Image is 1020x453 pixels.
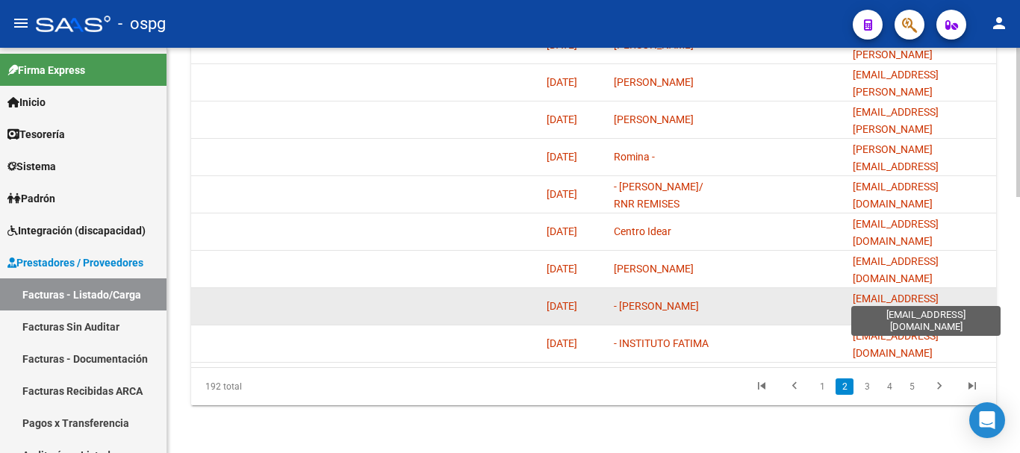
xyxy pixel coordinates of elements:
[853,31,939,78] span: [EMAIL_ADDRESS][PERSON_NAME][DOMAIN_NAME]
[747,378,776,395] a: go to first page
[813,378,831,395] a: 1
[858,378,876,395] a: 3
[853,106,939,152] span: [EMAIL_ADDRESS][PERSON_NAME][DOMAIN_NAME]
[7,254,143,271] span: Prestadores / Proveedores
[7,190,55,207] span: Padrón
[811,374,833,399] li: page 1
[853,218,939,247] span: [EMAIL_ADDRESS][DOMAIN_NAME]
[833,374,856,399] li: page 2
[547,76,577,88] span: [DATE]
[7,62,85,78] span: Firma Express
[614,337,709,349] span: - INSTITUTO FATIMA
[12,14,30,32] mat-icon: menu
[901,374,923,399] li: page 5
[878,374,901,399] li: page 4
[614,181,703,210] span: - [PERSON_NAME]/ RNR REMISES
[7,158,56,175] span: Sistema
[547,300,577,312] span: [DATE]
[614,225,671,237] span: Centro Idear
[547,225,577,237] span: [DATE]
[925,378,954,395] a: go to next page
[853,143,939,190] span: [PERSON_NAME][EMAIL_ADDRESS][DOMAIN_NAME]
[614,151,655,163] span: Romina -
[853,181,939,210] span: [EMAIL_ADDRESS][DOMAIN_NAME]
[191,368,349,405] div: 192 total
[547,337,577,349] span: [DATE]
[118,7,166,40] span: - ospg
[856,374,878,399] li: page 3
[7,222,146,239] span: Integración (discapacidad)
[547,188,577,200] span: [DATE]
[614,300,699,312] span: - [PERSON_NAME]
[853,69,939,115] span: [EMAIL_ADDRESS][PERSON_NAME][DOMAIN_NAME]
[7,94,46,110] span: Inicio
[547,113,577,125] span: [DATE]
[7,126,65,143] span: Tesorería
[880,378,898,395] a: 4
[903,378,921,395] a: 5
[547,263,577,275] span: [DATE]
[614,263,694,275] span: [PERSON_NAME]
[547,151,577,163] span: [DATE]
[853,293,939,322] span: [EMAIL_ADDRESS][DOMAIN_NAME]
[969,402,1005,438] div: Open Intercom Messenger
[780,378,809,395] a: go to previous page
[990,14,1008,32] mat-icon: person
[836,378,853,395] a: 2
[853,255,939,284] span: [EMAIL_ADDRESS][DOMAIN_NAME]
[614,113,694,125] span: [PERSON_NAME]
[958,378,986,395] a: go to last page
[853,330,939,359] span: [EMAIL_ADDRESS][DOMAIN_NAME]
[614,76,694,88] span: [PERSON_NAME]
